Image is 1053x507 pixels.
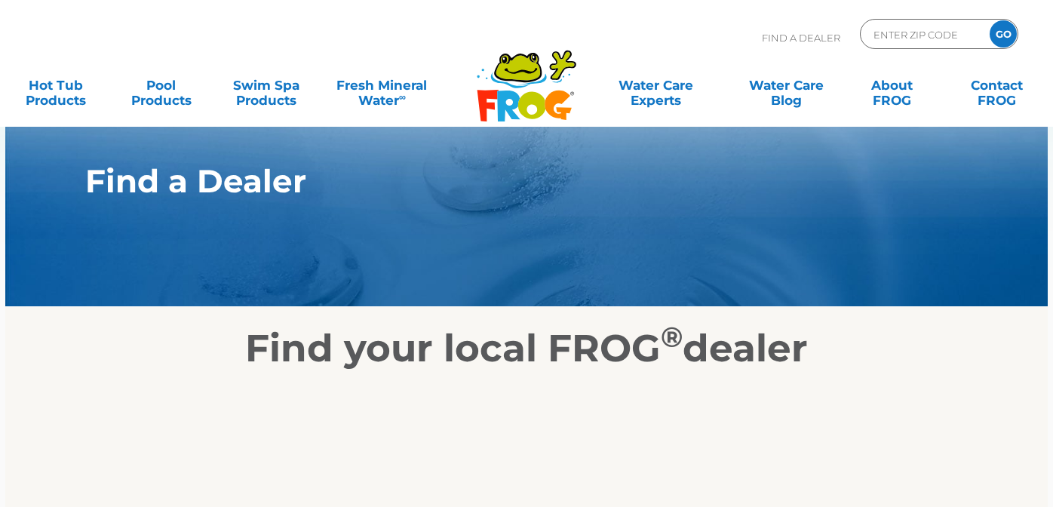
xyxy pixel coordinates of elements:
[15,70,97,100] a: Hot TubProducts
[762,19,840,57] p: Find A Dealer
[120,70,201,100] a: PoolProducts
[330,70,433,100] a: Fresh MineralWater∞
[399,91,406,103] sup: ∞
[956,70,1038,100] a: ContactFROG
[63,326,990,371] h2: Find your local FROG dealer
[990,20,1017,48] input: GO
[85,163,898,199] h1: Find a Dealer
[468,30,585,122] img: Frog Products Logo
[851,70,932,100] a: AboutFROG
[746,70,827,100] a: Water CareBlog
[226,70,307,100] a: Swim SpaProducts
[661,320,683,354] sup: ®
[589,70,722,100] a: Water CareExperts
[872,23,974,45] input: Zip Code Form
